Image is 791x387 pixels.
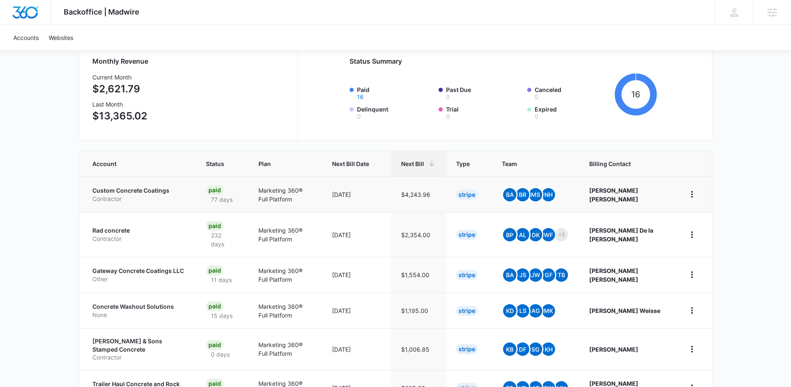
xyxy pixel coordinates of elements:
[542,342,555,356] span: KH
[206,311,238,320] p: 15 days
[456,190,478,200] div: Stripe
[631,89,640,99] tspan: 16
[92,56,288,66] h2: Monthly Revenue
[516,304,529,318] span: LS
[685,188,699,201] button: home
[503,304,516,318] span: kD
[685,304,699,317] button: home
[456,230,478,240] div: Stripe
[206,340,223,350] div: Paid
[357,85,434,100] label: Paid
[258,340,312,358] p: Marketing 360® Full Platform
[357,105,434,119] label: Delinquent
[258,266,312,284] p: Marketing 360® Full Platform
[589,187,638,203] strong: [PERSON_NAME] [PERSON_NAME]
[456,306,478,316] div: Stripe
[516,188,529,201] span: BR
[206,350,235,359] p: 0 days
[92,159,174,168] span: Account
[206,275,237,284] p: 11 days
[206,159,226,168] span: Status
[258,226,312,243] p: Marketing 360® Full Platform
[92,226,186,243] a: Rad concreteContractor
[92,109,147,124] p: $13,365.02
[92,82,147,97] p: $2,621.79
[64,7,139,16] span: Backoffice | Madwire
[92,267,186,275] p: Gateway Concrete Coatings LLC
[206,301,223,311] div: Paid
[685,342,699,356] button: home
[535,105,611,119] label: Expired
[589,159,665,168] span: Billing Contact
[92,186,186,203] a: Custom Concrete CoatingsContractor
[589,307,660,314] strong: [PERSON_NAME] Weisse
[516,268,529,282] span: JS
[92,337,186,362] a: [PERSON_NAME] & Sons Stamped ConcreteContractor
[529,188,542,201] span: MS
[542,228,555,241] span: WF
[206,221,223,231] div: Paid
[258,302,312,320] p: Marketing 360® Full Platform
[589,267,638,283] strong: [PERSON_NAME] [PERSON_NAME]
[322,257,391,293] td: [DATE]
[258,159,312,168] span: Plan
[92,73,147,82] h3: Current Month
[391,257,446,293] td: $1,554.00
[92,311,186,319] p: None
[92,303,186,311] p: Concrete Washout Solutions
[401,159,424,168] span: Next Bill
[357,94,364,100] button: Paid
[92,275,186,283] p: Other
[206,265,223,275] div: Paid
[92,267,186,283] a: Gateway Concrete Coatings LLCOther
[92,100,147,109] h3: Last Month
[322,328,391,370] td: [DATE]
[8,25,44,50] a: Accounts
[92,303,186,319] a: Concrete Washout SolutionsNone
[92,195,186,203] p: Contractor
[92,353,186,362] p: Contractor
[589,346,638,353] strong: [PERSON_NAME]
[555,268,568,282] span: TB
[503,268,516,282] span: BA
[516,342,529,356] span: DF
[206,231,238,248] p: 232 days
[322,176,391,212] td: [DATE]
[322,212,391,257] td: [DATE]
[391,293,446,328] td: $1,195.00
[456,344,478,354] div: Stripe
[446,105,523,119] label: Trial
[92,226,186,235] p: Rad concrete
[529,304,542,318] span: AG
[503,228,516,241] span: BP
[446,85,523,100] label: Past Due
[258,186,312,203] p: Marketing 360® Full Platform
[206,195,238,204] p: 77 days
[685,268,699,281] button: home
[502,159,557,168] span: Team
[206,185,223,195] div: Paid
[92,235,186,243] p: Contractor
[92,337,186,353] p: [PERSON_NAME] & Sons Stamped Concrete
[503,342,516,356] span: KB
[391,328,446,370] td: $1,006.85
[456,270,478,280] div: Stripe
[391,176,446,212] td: $4,243.96
[542,188,555,201] span: NH
[322,293,391,328] td: [DATE]
[391,212,446,257] td: $2,354.00
[542,304,555,318] span: MK
[332,159,369,168] span: Next Bill Date
[529,268,542,282] span: JW
[589,227,653,243] strong: [PERSON_NAME] De la [PERSON_NAME]
[456,159,470,168] span: Type
[529,342,542,356] span: SG
[516,228,529,241] span: AL
[92,186,186,195] p: Custom Concrete Coatings
[503,188,516,201] span: BA
[685,228,699,241] button: home
[542,268,555,282] span: GF
[44,25,78,50] a: Websites
[350,56,657,66] h2: Status Summary
[535,85,611,100] label: Canceled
